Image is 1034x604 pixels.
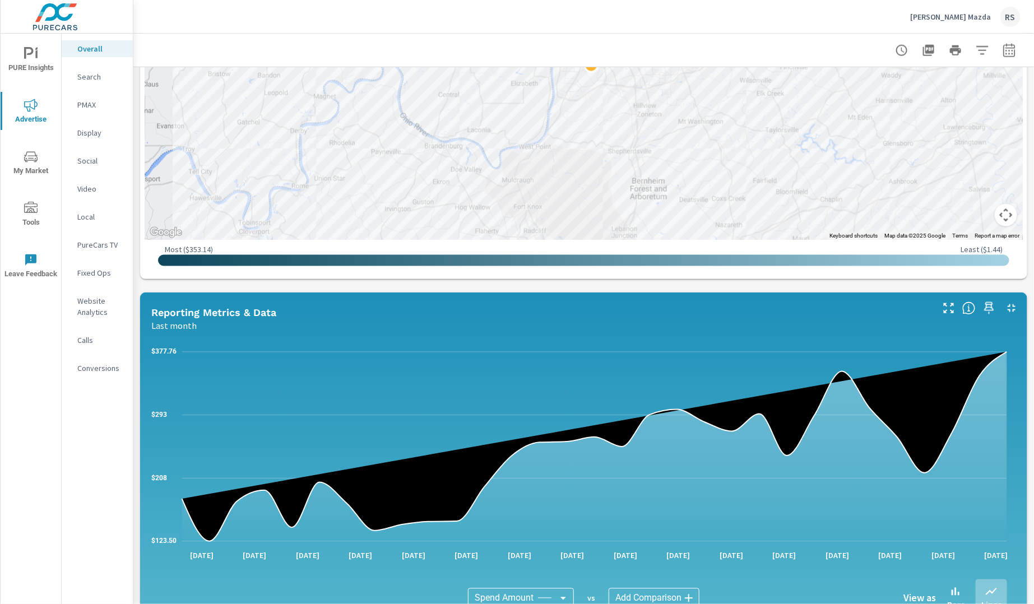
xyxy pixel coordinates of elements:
[62,208,133,225] div: Local
[977,550,1016,561] p: [DATE]
[77,71,124,82] p: Search
[962,301,976,315] span: Understand performance data overtime and see how metrics compare to each other.
[884,233,945,239] span: Map data ©2025 Google
[147,225,184,240] a: Open this area in Google Maps (opens a new window)
[62,180,133,197] div: Video
[77,155,124,166] p: Social
[151,537,177,545] text: $123.50
[659,550,698,561] p: [DATE]
[77,295,124,318] p: Website Analytics
[4,99,58,126] span: Advertise
[4,150,58,178] span: My Market
[341,550,380,561] p: [DATE]
[944,39,967,62] button: Print Report
[62,68,133,85] div: Search
[77,127,124,138] p: Display
[147,225,184,240] img: Google
[1,34,61,291] div: nav menu
[975,233,1019,239] a: Report a map error
[62,236,133,253] div: PureCars TV
[77,239,124,250] p: PureCars TV
[4,47,58,75] span: PURE Insights
[1003,299,1021,317] button: Minimize Widget
[4,202,58,229] span: Tools
[77,211,124,222] p: Local
[77,363,124,374] p: Conversions
[980,299,998,317] span: Save this to your personalized report
[151,411,167,419] text: $293
[62,152,133,169] div: Social
[952,233,968,239] a: Terms (opens in new tab)
[62,332,133,349] div: Calls
[553,550,592,561] p: [DATE]
[394,550,433,561] p: [DATE]
[235,550,274,561] p: [DATE]
[940,299,958,317] button: Make Fullscreen
[77,43,124,54] p: Overall
[924,550,963,561] p: [DATE]
[77,267,124,278] p: Fixed Ops
[818,550,857,561] p: [DATE]
[829,232,878,240] button: Keyboard shortcuts
[62,360,133,377] div: Conversions
[151,348,177,356] text: $377.76
[500,550,539,561] p: [DATE]
[917,39,940,62] button: "Export Report to PDF"
[910,12,991,22] p: [PERSON_NAME] Mazda
[574,593,609,603] p: vs
[62,96,133,113] div: PMAX
[712,550,751,561] p: [DATE]
[995,204,1017,226] button: Map camera controls
[62,40,133,57] div: Overall
[447,550,486,561] p: [DATE]
[765,550,804,561] p: [DATE]
[903,593,936,604] h6: View as
[288,550,327,561] p: [DATE]
[475,593,534,604] span: Spend Amount
[151,475,167,482] text: $208
[4,253,58,281] span: Leave Feedback
[77,183,124,194] p: Video
[62,124,133,141] div: Display
[871,550,910,561] p: [DATE]
[77,334,124,346] p: Calls
[971,39,994,62] button: Apply Filters
[151,319,197,332] p: Last month
[1000,7,1021,27] div: RS
[606,550,645,561] p: [DATE]
[182,550,221,561] p: [DATE]
[615,593,681,604] span: Add Comparison
[961,244,1003,254] p: Least ( $1.44 )
[62,292,133,320] div: Website Analytics
[77,99,124,110] p: PMAX
[998,39,1021,62] button: Select Date Range
[165,244,213,254] p: Most ( $353.14 )
[62,264,133,281] div: Fixed Ops
[151,306,276,318] h5: Reporting Metrics & Data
